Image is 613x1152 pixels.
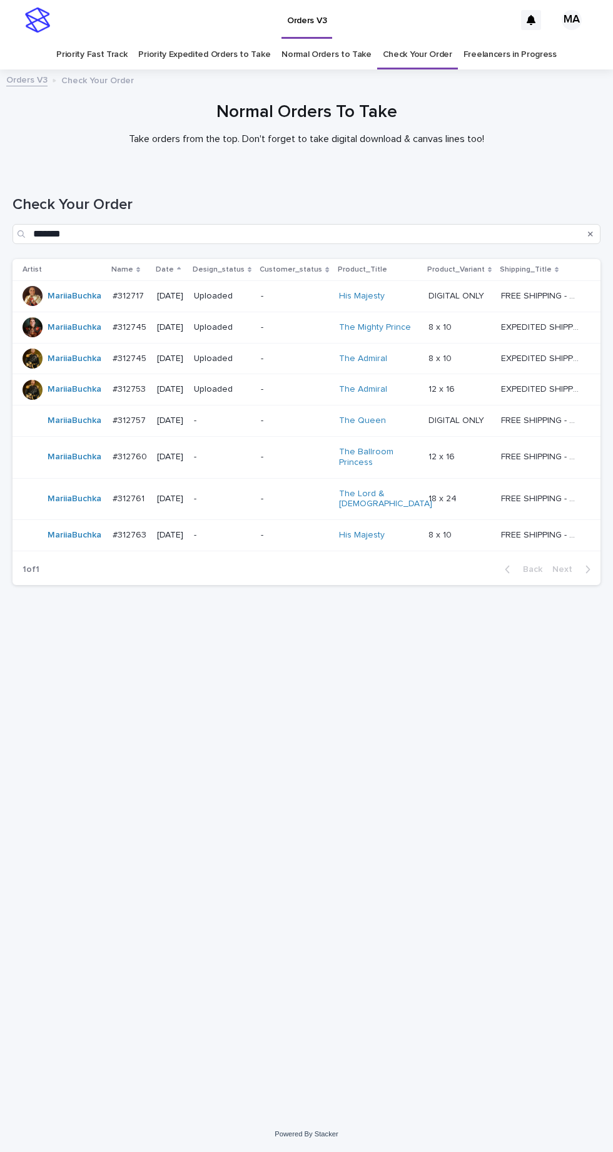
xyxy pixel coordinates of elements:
a: MariiaBuchka [48,291,101,302]
p: Design_status [193,263,245,277]
p: [DATE] [157,384,184,395]
h1: Normal Orders To Take [13,102,600,123]
p: Uploaded [194,384,251,395]
input: Search [13,224,600,244]
a: Orders V3 [6,72,48,86]
div: MA [562,10,582,30]
tr: MariiaBuchka #312763#312763 [DATE]--His Majesty 8 x 108 x 10 FREE SHIPPING - preview in 1-2 busin... [13,520,600,551]
tr: MariiaBuchka #312757#312757 [DATE]--The Queen DIGITAL ONLYDIGITAL ONLY FREE SHIPPING - preview in... [13,405,600,437]
a: MariiaBuchka [48,494,101,504]
p: - [261,354,329,364]
p: - [261,452,329,462]
p: EXPEDITED SHIPPING - preview in 1 business day; delivery up to 5 business days after your approval. [501,320,582,333]
p: #312745 [113,351,149,364]
p: [DATE] [157,354,184,364]
p: Uploaded [194,291,251,302]
p: [DATE] [157,291,184,302]
p: 18 x 24 [428,491,459,504]
p: #312717 [113,288,146,302]
p: - [261,384,329,395]
a: MariiaBuchka [48,384,101,395]
a: MariiaBuchka [48,354,101,364]
a: Normal Orders to Take [281,40,372,69]
p: - [261,322,329,333]
p: Check Your Order [61,73,134,86]
p: - [261,415,329,426]
a: MariiaBuchka [48,322,101,333]
img: stacker-logo-s-only.png [25,8,50,33]
a: MariiaBuchka [48,530,101,541]
p: [DATE] [157,322,184,333]
p: Customer_status [260,263,322,277]
p: 8 x 10 [428,320,454,333]
p: [DATE] [157,530,184,541]
p: Date [156,263,174,277]
tr: MariiaBuchka #312753#312753 [DATE]Uploaded-The Admiral 12 x 1612 x 16 EXPEDITED SHIPPING - previe... [13,374,600,405]
p: 8 x 10 [428,528,454,541]
a: The Ballroom Princess [339,447,417,468]
p: EXPEDITED SHIPPING - preview in 1 business day; delivery up to 5 business days after your approval. [501,382,582,395]
a: The Lord & [DEMOGRAPHIC_DATA] [339,489,432,510]
p: 1 of 1 [13,554,49,585]
button: Next [547,564,600,575]
p: Product_Title [338,263,387,277]
a: Powered By Stacker [275,1130,338,1138]
a: Priority Fast Track [56,40,127,69]
p: Shipping_Title [500,263,552,277]
a: The Mighty Prince [339,322,411,333]
p: - [261,530,329,541]
p: - [194,452,251,462]
tr: MariiaBuchka #312745#312745 [DATE]Uploaded-The Admiral 8 x 108 x 10 EXPEDITED SHIPPING - preview ... [13,343,600,374]
a: Priority Expedited Orders to Take [138,40,270,69]
p: #312753 [113,382,148,395]
h1: Check Your Order [13,196,600,214]
tr: MariiaBuchka #312745#312745 [DATE]Uploaded-The Mighty Prince 8 x 108 x 10 EXPEDITED SHIPPING - pr... [13,312,600,343]
p: DIGITAL ONLY [428,288,487,302]
p: Uploaded [194,322,251,333]
a: MariiaBuchka [48,452,101,462]
tr: MariiaBuchka #312717#312717 [DATE]Uploaded-His Majesty DIGITAL ONLYDIGITAL ONLY FREE SHIPPING - p... [13,280,600,312]
p: - [261,494,329,504]
a: His Majesty [339,291,385,302]
a: His Majesty [339,530,385,541]
tr: MariiaBuchka #312761#312761 [DATE]--The Lord & [DEMOGRAPHIC_DATA] 18 x 2418 x 24 FREE SHIPPING - ... [13,478,600,520]
a: The Admiral [339,354,387,364]
a: Freelancers in Progress [464,40,557,69]
p: EXPEDITED SHIPPING - preview in 1 business day; delivery up to 5 business days after your approval. [501,351,582,364]
p: 8 x 10 [428,351,454,364]
p: #312761 [113,491,147,504]
button: Back [495,564,547,575]
p: - [261,291,329,302]
p: #312757 [113,413,148,426]
p: Uploaded [194,354,251,364]
p: #312745 [113,320,149,333]
p: FREE SHIPPING - preview in 1-2 business days, after your approval delivery will take 5-10 b.d. [501,449,582,462]
a: Check Your Order [383,40,452,69]
p: FREE SHIPPING - preview in 1-2 business days, after your approval delivery will take 5-10 b.d. [501,413,582,426]
a: MariiaBuchka [48,415,101,426]
p: [DATE] [157,452,184,462]
p: Name [111,263,133,277]
p: 12 x 16 [428,449,457,462]
p: - [194,494,251,504]
p: 12 x 16 [428,382,457,395]
p: FREE SHIPPING - preview in 1-2 business days, after your approval delivery will take 5-10 b.d. [501,288,582,302]
a: The Queen [339,415,386,426]
p: #312760 [113,449,149,462]
p: Artist [23,263,42,277]
p: #312763 [113,528,149,541]
span: Next [552,565,580,574]
tr: MariiaBuchka #312760#312760 [DATE]--The Ballroom Princess 12 x 1612 x 16 FREE SHIPPING - preview ... [13,436,600,478]
p: FREE SHIPPING - preview in 1-2 business days, after your approval delivery will take 5-10 b.d. [501,491,582,504]
p: [DATE] [157,494,184,504]
p: - [194,415,251,426]
p: - [194,530,251,541]
p: DIGITAL ONLY [428,413,487,426]
p: Take orders from the top. Don't forget to take digital download & canvas lines too! [56,133,557,145]
a: The Admiral [339,384,387,395]
span: Back [515,565,542,574]
p: FREE SHIPPING - preview in 1-2 business days, after your approval delivery will take 5-10 b.d. [501,528,582,541]
p: Product_Variant [427,263,485,277]
p: [DATE] [157,415,184,426]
